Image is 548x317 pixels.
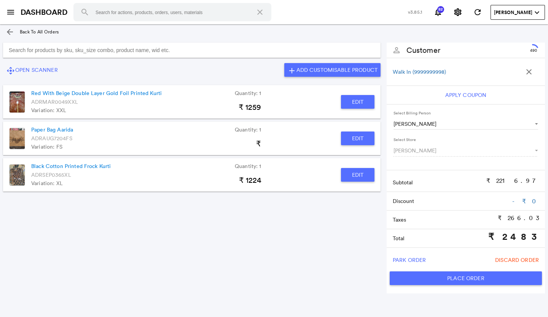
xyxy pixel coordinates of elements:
md-icon: close [255,8,264,17]
button: control_cameraOpen Scanner [3,63,61,77]
p: ₹ 2216.97 [486,176,539,185]
span: 82 [437,8,444,11]
span: ₹ 1224 [239,176,261,184]
span: v3.85.1 [408,9,422,15]
input: Search for actions, products, orders, users, materials [73,3,271,21]
img: Black Cotton Printed Frock Kurti [9,164,25,186]
img: Paper Bag Aarida [9,128,25,149]
p: Discount [393,197,512,205]
md-icon: close [524,67,534,76]
span: Back To All Orders [20,29,59,35]
span: 490 [530,48,537,53]
md-icon: menu [6,8,15,17]
md-icon: refresh [473,8,482,17]
span: Variation: XXL [31,106,66,114]
md-icon: control_camera [6,66,15,75]
p: Total [393,235,488,242]
span: [PERSON_NAME] [393,147,528,154]
button: person_outline [389,43,404,58]
p: ₹ 2483 [488,230,539,243]
a: arrow_back [2,24,18,40]
md-icon: person_outline [392,46,401,55]
span: [PERSON_NAME] [393,120,528,128]
a: Paper Bag Aarida [31,125,73,134]
button: Notifications [430,5,446,20]
button: Discard Order [492,253,542,267]
a: - ₹ 0 [512,197,539,205]
input: Search for products by sku, sku_size combo, product name, wid etc. [3,43,381,58]
button: Clear [251,3,269,21]
button: Search [76,3,94,21]
md-select: Select Billing Person [393,118,538,130]
md-icon: settings [453,8,462,17]
button: User [491,5,545,20]
span: Variation: XL [31,179,63,187]
span: ADRMAR0049XXL [31,98,78,106]
md-icon: expand_more [532,8,542,17]
p: Subtotal [393,179,486,186]
button: close [521,64,537,79]
span: ₹ [256,139,261,148]
button: addAdd Customisable Product [284,63,381,77]
p: Taxes [393,216,498,223]
button: Edit [341,168,374,182]
span: Quantity: 1 [235,162,261,170]
button: Settings [450,5,465,20]
a: Walk In (9999999998) [393,68,446,76]
button: Apply Coupon [442,88,490,102]
button: Park Order [390,253,429,267]
md-select: Select Store [393,145,538,156]
span: ADRSEP0365XL [31,171,71,179]
a: Red With Beige Double Layer Gold Foil Printed Kurti [31,89,162,97]
img: Red With Beige Double Layer Gold Foil Printed Kurti [9,91,25,113]
md-icon: search [80,8,89,17]
span: ₹ 1259 [239,103,261,111]
span: Park Order [393,253,426,267]
button: Edit [341,95,374,109]
span: ADRAUG7204FS [31,134,72,143]
span: Customer [406,45,440,56]
button: - ₹ 0 [512,193,539,209]
p: ₹ 266.03 [498,214,539,222]
div: Select a customer before checking for coupons [387,86,545,104]
button: Place Order [390,271,542,285]
span: Variation: FS [31,143,62,151]
button: Refresh State [470,5,485,20]
span: Quantity: 1 [235,125,261,134]
button: Edit [341,132,374,145]
button: open sidebar [3,5,18,20]
span: [PERSON_NAME] [494,9,532,16]
a: DASHBOARD [21,7,67,18]
md-icon: add [287,66,296,75]
md-icon: notifications [433,8,443,17]
a: Black Cotton Printed Frock Kurti [31,162,111,170]
md-icon: arrow_back [5,27,14,36]
span: Quantity: 1 [235,89,261,97]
